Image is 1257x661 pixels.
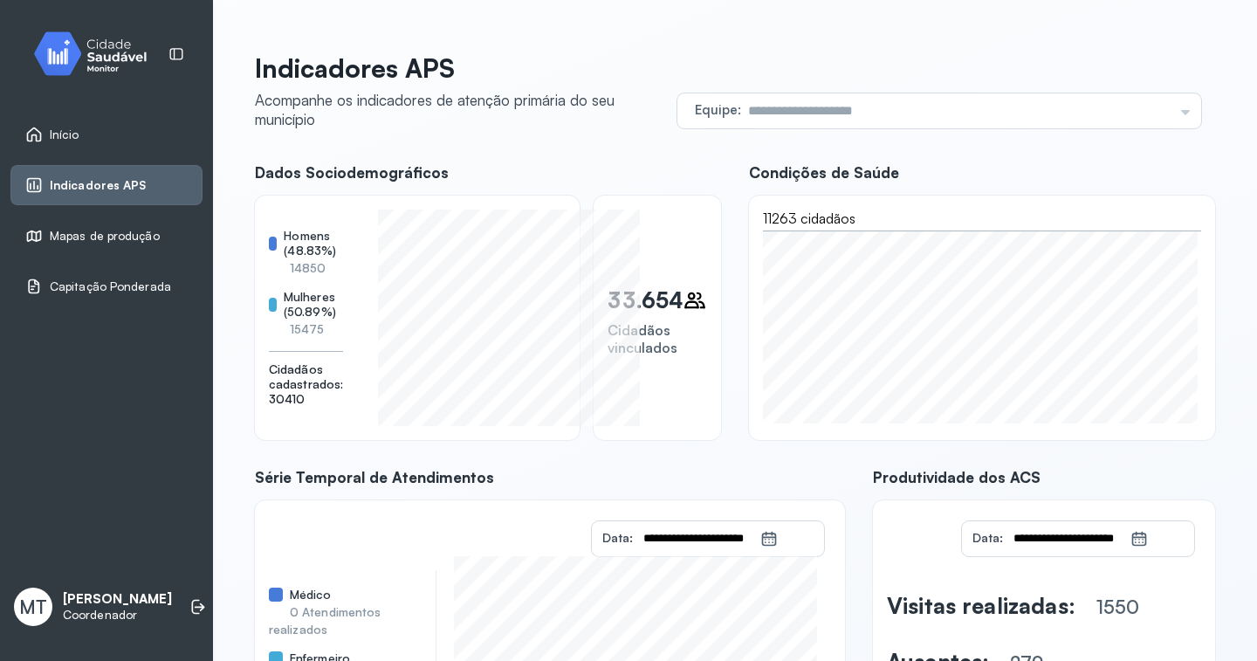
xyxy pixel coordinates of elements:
span: Visitas realizadas: [887,592,1075,619]
span: Mapas de produção [50,229,160,244]
span: Data: [972,530,1003,545]
a: Indicadores APS [25,176,188,194]
span: 11263 cidadãos [763,210,855,227]
span: MT [19,596,47,618]
a: Início [25,126,188,143]
div: Acompanhe os indicadores de atenção primária do seu município [255,91,663,128]
span: Data: [602,530,633,545]
span: 14850 [290,260,326,275]
a: Capitação Ponderada [25,278,188,295]
img: monitor.svg [18,28,175,79]
p: [PERSON_NAME] [63,591,172,608]
span: Produtividade dos ACS [873,468,1215,486]
span: Condições de Saúde [749,163,1215,182]
span: Capitação Ponderada [50,279,171,294]
span: Indicadores APS [50,178,147,193]
p: Coordenador [63,608,172,623]
span: Médico [290,588,332,602]
span: Cidadãos vinculados [608,321,677,356]
span: 15475 [290,321,325,336]
span: Série Temporal de Atendimentos [255,468,845,486]
span: Equipe [695,101,738,118]
span: Homens (48.83%) [284,229,343,258]
span: 1550 [1096,596,1139,618]
span: Cidadãos cadastrados: 30410 [269,362,343,407]
span: Início [50,127,79,142]
p: Indicadores APS [255,52,663,84]
a: Mapas de produção [25,227,188,244]
span: 0 Atendimentos realizados [269,604,381,637]
span: Dados Sociodemográficos [255,163,721,182]
span: Mulheres (50.89%) [284,290,343,320]
p: 33.654 [608,286,683,313]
